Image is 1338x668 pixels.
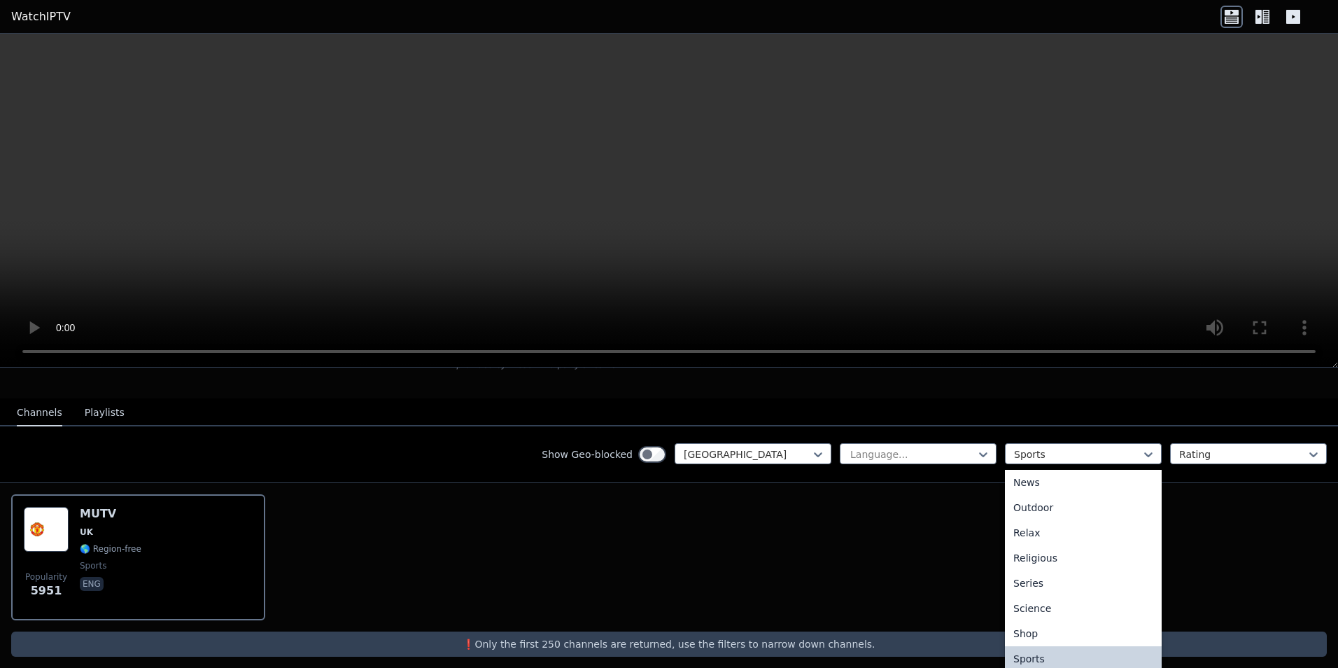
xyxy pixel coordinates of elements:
[25,571,67,583] span: Popularity
[542,447,633,461] label: Show Geo-blocked
[1005,596,1162,621] div: Science
[17,637,1321,651] p: ❗️Only the first 250 channels are returned, use the filters to narrow down channels.
[1005,470,1162,495] div: News
[80,560,106,571] span: sports
[24,507,69,552] img: MUTV
[85,400,125,426] button: Playlists
[1005,545,1162,571] div: Religious
[1005,571,1162,596] div: Series
[80,507,141,521] h6: MUTV
[31,583,62,599] span: 5951
[1005,520,1162,545] div: Relax
[80,543,141,555] span: 🌎 Region-free
[11,8,71,25] a: WatchIPTV
[17,400,62,426] button: Channels
[1005,621,1162,646] div: Shop
[80,527,93,538] span: UK
[1005,495,1162,520] div: Outdoor
[80,577,104,591] p: eng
